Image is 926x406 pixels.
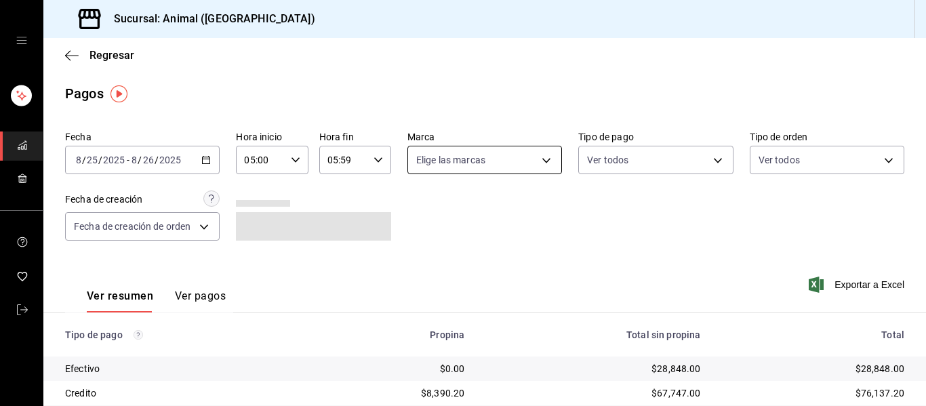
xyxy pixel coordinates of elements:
[65,132,220,142] label: Fecha
[65,329,304,340] div: Tipo de pago
[65,192,142,207] div: Fecha de creación
[103,11,315,27] h3: Sucursal: Animal ([GEOGRAPHIC_DATA])
[16,35,27,46] button: open drawer
[159,155,182,165] input: ----
[142,155,155,165] input: --
[750,132,904,142] label: Tipo de orden
[155,155,159,165] span: /
[127,155,129,165] span: -
[723,362,904,375] div: $28,848.00
[407,132,562,142] label: Marca
[65,83,104,104] div: Pagos
[86,155,98,165] input: --
[87,289,153,312] button: Ver resumen
[759,153,800,167] span: Ver todos
[102,155,125,165] input: ----
[236,132,308,142] label: Hora inicio
[811,277,904,293] button: Exportar a Excel
[75,155,82,165] input: --
[486,329,700,340] div: Total sin propina
[98,155,102,165] span: /
[89,49,134,62] span: Regresar
[325,386,464,400] div: $8,390.20
[131,155,138,165] input: --
[110,85,127,102] img: Tooltip marker
[65,362,304,375] div: Efectivo
[65,386,304,400] div: Credito
[134,330,143,340] svg: Los pagos realizados con Pay y otras terminales son montos brutos.
[578,132,733,142] label: Tipo de pago
[486,362,700,375] div: $28,848.00
[82,155,86,165] span: /
[587,153,628,167] span: Ver todos
[325,329,464,340] div: Propina
[723,329,904,340] div: Total
[138,155,142,165] span: /
[175,289,226,312] button: Ver pagos
[325,362,464,375] div: $0.00
[65,49,134,62] button: Regresar
[723,386,904,400] div: $76,137.20
[416,153,485,167] span: Elige las marcas
[87,289,226,312] div: navigation tabs
[486,386,700,400] div: $67,747.00
[74,220,190,233] span: Fecha de creación de orden
[319,132,391,142] label: Hora fin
